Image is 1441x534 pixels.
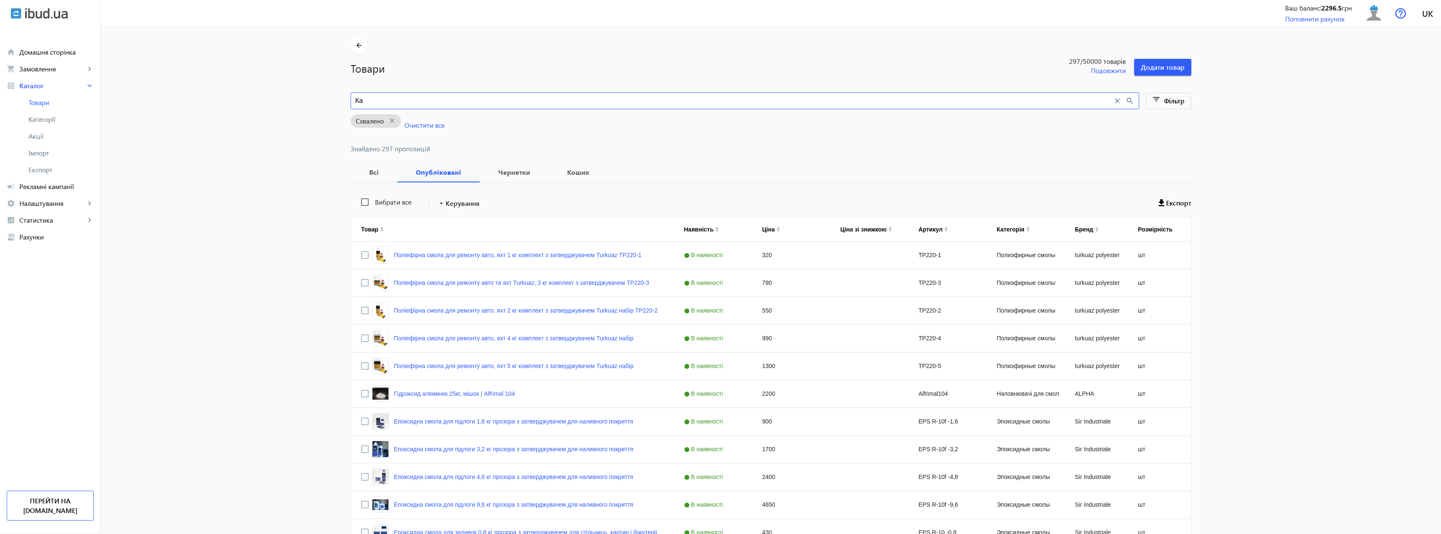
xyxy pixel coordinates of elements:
div: TP220-3 [908,269,987,297]
a: Епоксидна смола для підлоги 9,6 кг прозора з затверджувачем для наливного покриття [394,501,633,508]
div: шт [1128,491,1191,518]
div: 4650 [752,491,830,518]
span: В наявності [684,446,725,452]
div: шт [1128,297,1191,324]
span: /50000 товарів [1080,57,1126,66]
span: Рахунки [19,233,94,241]
a: Поліефірна смола для ремонту авто та яхт Turkuaz, 3 кг комплект з затверджувачем TP220-3 [394,279,649,286]
div: Розмірність [1138,226,1172,233]
div: Эпоксидные смолы [987,491,1065,518]
div: EPS R-10f -1,6 [908,408,987,435]
img: arrow-up.svg [380,226,384,229]
div: шт [1128,436,1191,463]
div: Press SPACE to select this row. [351,380,1191,408]
div: Полиэфирные смолы [987,352,1065,380]
span: 297 [1034,57,1126,66]
div: Полиэфирные смолы [987,269,1065,297]
div: TP220-2 [908,297,987,324]
span: Очистити все [404,121,445,130]
div: Press SPACE to select this row. [351,269,1191,297]
mat-icon: home [7,48,15,56]
span: Налаштування [19,199,85,208]
mat-icon: arrow_drop_down [437,199,446,208]
span: В наявності [684,501,725,508]
div: Артикул [918,226,942,233]
div: шт [1128,325,1191,352]
div: 900 [752,408,830,435]
div: Press SPACE to select this row. [351,352,1191,380]
mat-icon: keyboard_arrow_right [85,82,94,90]
div: Наповнювачі для смол [987,380,1065,408]
div: Sir Industriale [1065,463,1128,491]
div: ALPHA [1065,380,1128,408]
mat-icon: close [1113,96,1122,105]
img: arrow-up.svg [715,226,719,229]
div: EPS R-10f -3,2 [908,436,987,463]
h1: Товари [351,61,1026,76]
div: TP220-1 [908,242,987,269]
div: Sir Industriale [1065,436,1128,463]
div: 790 [752,269,830,297]
div: turkuaz polyester [1065,325,1128,352]
span: В наявності [684,363,725,369]
span: Додати товар [1141,63,1185,72]
div: 2200 [752,380,830,408]
a: Поліефірна смола для ремонту авто, яхт 5 кг комплект з затверджувачем Turkuaz набір [394,363,633,369]
div: 1300 [752,352,830,380]
img: arrow-down.svg [1095,229,1099,232]
div: EPS R-10f -4,8 [908,463,987,491]
img: ibud.svg [11,8,21,19]
span: В наявності [684,279,725,286]
b: Чернетки [490,169,538,176]
span: Імпорт [29,149,94,157]
a: Поліефірна смола для ремонту авто, яхт 4 кг комплект з затверджувачем Turkuaz набір [394,335,633,342]
button: Керування [434,196,483,211]
div: Полиэфирные смолы [987,297,1065,324]
span: В наявності [684,335,725,342]
div: Ваш баланс: грн [1285,3,1352,13]
img: arrow-up.svg [888,226,892,229]
span: В наявності [684,307,725,314]
div: 2400 [752,463,830,491]
span: Фільтр [1164,96,1185,105]
span: Схвалено [356,118,384,124]
span: Каталог [19,82,85,90]
span: Замовлення [19,65,85,73]
div: TP220-4 [908,325,987,352]
span: Подовжити [1091,66,1126,75]
mat-icon: close [384,116,401,126]
div: 990 [752,325,830,352]
div: Press SPACE to select this row. [351,297,1191,325]
button: Фільтр [1146,92,1192,109]
img: help.svg [1395,8,1406,19]
div: 1700 [752,436,830,463]
span: Товари [29,98,94,107]
input: Пошук [355,96,1113,105]
button: Додати товар [1134,59,1191,76]
div: Категорія [997,226,1024,233]
mat-icon: filter_list [1151,95,1163,107]
div: Sir Industriale [1065,491,1128,518]
mat-icon: shopping_cart [7,65,15,73]
a: Гідроксид алюмінію 25кг, мішок | Alfrimal 104 [394,390,515,397]
div: 320 [752,242,830,269]
div: шт [1128,352,1191,380]
span: В наявності [684,418,725,425]
b: Кошик [559,169,598,176]
img: arrow-down.svg [888,229,892,232]
img: arrow-down.svg [776,229,780,232]
div: Alfrimal104 [908,380,987,408]
mat-icon: receipt_long [7,233,15,241]
div: Полиэфирные смолы [987,325,1065,352]
b: Всі [361,169,387,176]
a: Поліефірна смола для ремонту авто, яхт 1 кг комплект з затверджувачем Turkuaz TP220-1 [394,252,641,258]
span: Категорії [29,115,94,124]
div: Эпоксидные смолы [987,408,1065,435]
a: Епоксидна смола для підлоги 4,8 кг прозора з затверджувачем для наливного покриття [394,473,633,480]
a: Епоксидна смола для підлоги 3,2 кг прозора з затверджувачем для наливного покриття [394,446,633,452]
span: uk [1422,8,1433,18]
div: Press SPACE to select this row. [351,436,1191,463]
div: Press SPACE to select this row. [351,408,1191,436]
div: шт [1128,269,1191,297]
span: Експорт [1166,198,1191,208]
